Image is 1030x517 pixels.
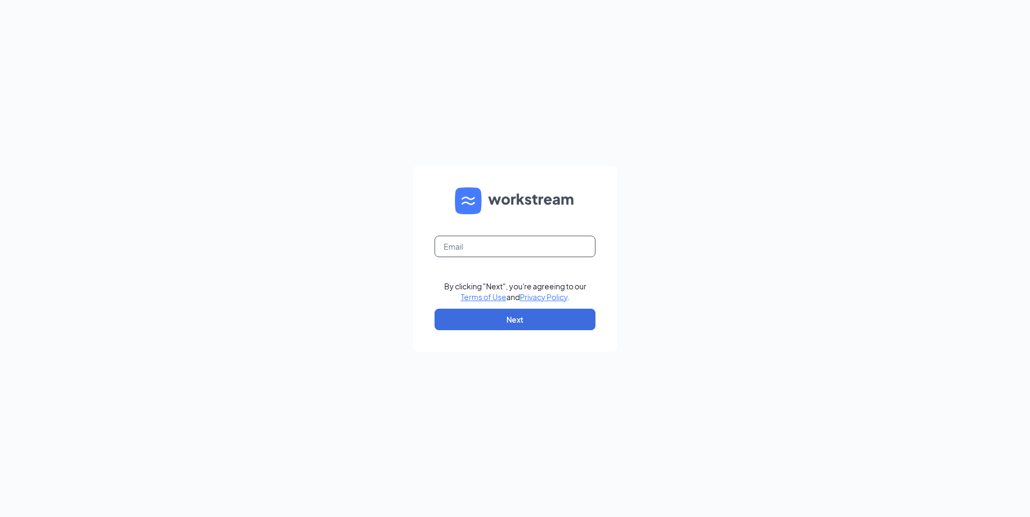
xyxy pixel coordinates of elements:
a: Terms of Use [461,292,506,302]
input: Email [435,236,595,257]
button: Next [435,309,595,330]
img: WS logo and Workstream text [455,187,575,214]
a: Privacy Policy [520,292,568,302]
div: By clicking "Next", you're agreeing to our and . [444,281,586,302]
